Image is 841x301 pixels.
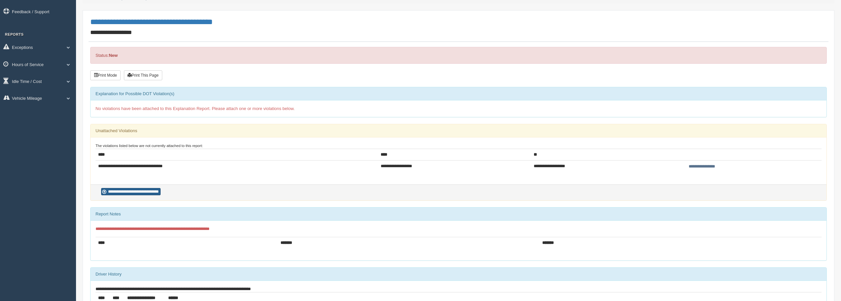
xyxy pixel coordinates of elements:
div: Unattached Violations [91,124,826,137]
button: Print Mode [90,70,121,80]
small: The violations listed below are not currently attached to this report: [96,144,203,148]
button: Print This Page [124,70,162,80]
div: Report Notes [91,207,826,221]
strong: New [109,53,118,58]
span: No violations have been attached to this Explanation Report. Please attach one or more violations... [96,106,295,111]
div: Driver History [91,268,826,281]
div: Status: [90,47,827,64]
div: Explanation for Possible DOT Violation(s) [91,87,826,100]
